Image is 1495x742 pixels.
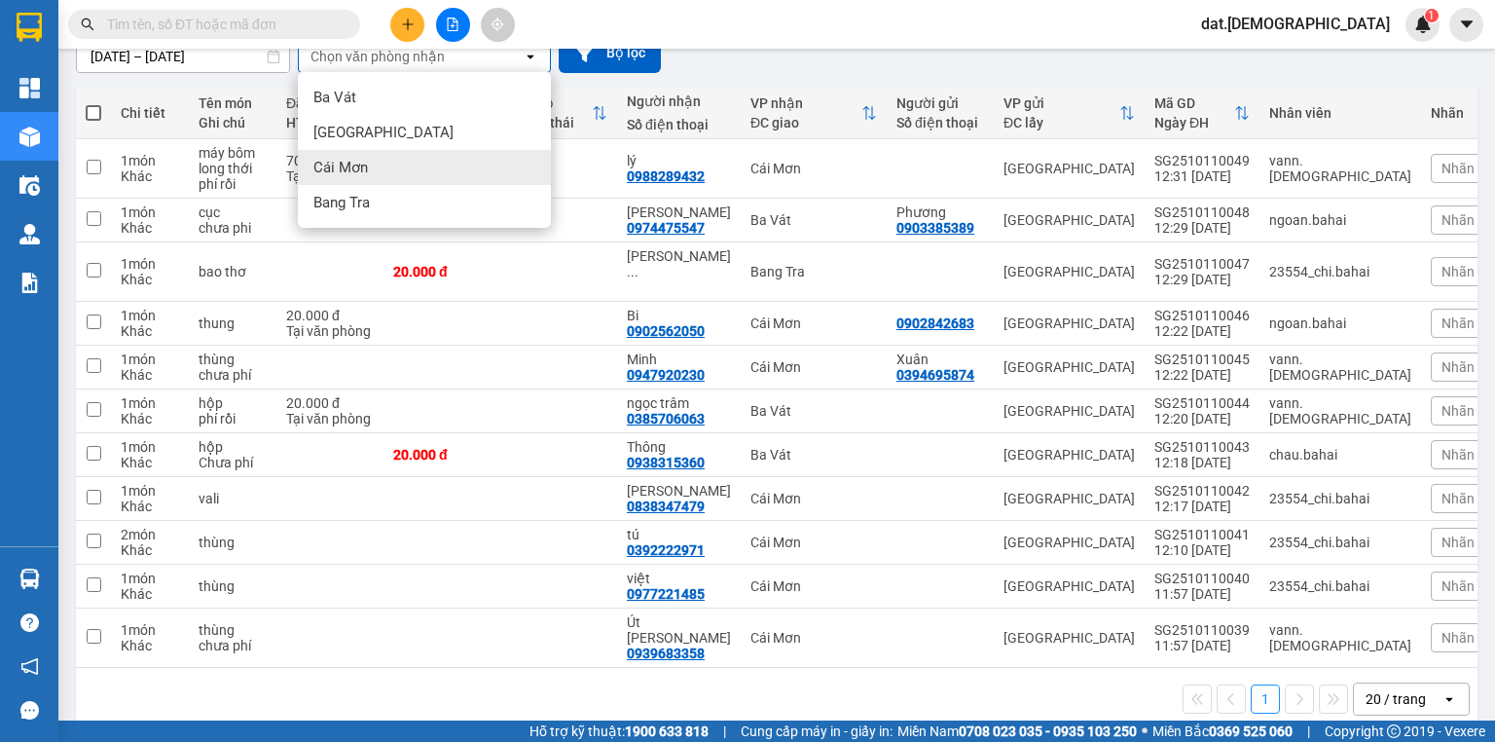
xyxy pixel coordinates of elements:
div: 11:57 [DATE] [1154,586,1250,602]
input: Tìm tên, số ĐT hoặc mã đơn [107,14,337,35]
th: Toggle SortBy [1145,88,1259,139]
div: ĐC giao [750,115,861,130]
span: aim [491,18,504,31]
div: 1 món [121,256,179,272]
div: 12:20 [DATE] [1154,411,1250,427]
button: Bộ lọc [559,33,661,73]
div: 20 / trang [1366,689,1426,709]
img: warehouse-icon [19,569,40,589]
div: 12:22 [DATE] [1154,323,1250,339]
div: Ngày ĐH [1154,115,1234,130]
div: [GEOGRAPHIC_DATA] [1003,264,1135,279]
div: 23554_chi.bahai [1269,535,1411,550]
span: dat.[DEMOGRAPHIC_DATA] [1185,12,1405,36]
div: Ba Vát [750,403,877,419]
span: Nhãn [1441,578,1475,594]
div: Khác [121,455,179,470]
div: lý [627,153,731,168]
span: copyright [1387,724,1401,738]
span: message [20,701,39,720]
div: VP gửi [1003,95,1119,111]
img: icon-new-feature [1414,16,1432,33]
span: Nhãn [1441,264,1475,279]
div: 1 món [121,439,179,455]
div: hộp [199,395,267,411]
div: 1 món [121,352,179,367]
div: Chi tiết [121,105,179,121]
div: [GEOGRAPHIC_DATA] [1003,447,1135,463]
div: 1 món [121,204,179,220]
div: 12:17 [DATE] [1154,499,1250,514]
div: Tại văn phòng [286,168,374,184]
div: Người nhận [627,93,731,109]
div: 12:29 [DATE] [1154,272,1250,287]
span: | [723,721,726,742]
div: [GEOGRAPHIC_DATA] [1003,315,1135,331]
div: thùng [199,622,267,638]
div: 0902842683 [896,315,974,331]
div: 0974475547 [627,220,705,236]
div: tú [627,527,731,542]
div: Thông [627,439,731,455]
div: chưa phi [199,220,267,236]
div: Hoàng Trung Chuyển [627,248,731,279]
div: chưa phí [199,638,267,653]
div: việt [627,571,731,586]
th: Toggle SortBy [994,88,1145,139]
div: [GEOGRAPHIC_DATA] [1003,359,1135,375]
span: search [81,18,94,31]
img: warehouse-icon [19,127,40,147]
div: Ba Vát [750,212,877,228]
div: SG2510110046 [1154,308,1250,323]
div: Thu hộ [510,95,592,111]
div: 1 món [121,395,179,411]
div: Cái Mơn [750,630,877,646]
div: 0947920230 [627,367,705,383]
div: [GEOGRAPHIC_DATA] [1003,212,1135,228]
div: 1 món [121,153,179,168]
div: chưa phí [199,367,267,383]
div: Trạng thái [510,115,592,130]
input: Select a date range. [77,41,289,72]
div: vali [199,491,267,506]
div: vann.bahai [1269,395,1411,427]
div: Xuân [896,352,984,367]
div: thùng [199,535,267,550]
div: Khác [121,542,179,558]
div: ĐC lấy [1003,115,1119,130]
img: warehouse-icon [19,175,40,196]
div: Cái Mơn [750,359,877,375]
div: Phương [896,204,984,220]
div: 12:18 [DATE] [1154,455,1250,470]
div: Khác [121,411,179,427]
div: Tên món [199,95,267,111]
span: caret-down [1458,16,1476,33]
div: Số điện thoại [896,115,984,130]
div: Bang Tra [750,264,877,279]
div: 23554_chi.bahai [1269,264,1411,279]
div: thùng [199,578,267,594]
div: Cái Mơn [750,578,877,594]
span: Nhãn [1441,447,1475,463]
th: Toggle SortBy [500,88,617,139]
span: Nhãn [1441,491,1475,506]
div: 0838347479 [627,499,705,514]
div: Khác [121,499,179,514]
div: 12:29 [DATE] [1154,220,1250,236]
button: 1 [1251,685,1280,714]
img: logo-vxr [17,13,42,42]
img: solution-icon [19,273,40,293]
div: 0977221485 [627,586,705,602]
th: Toggle SortBy [276,88,383,139]
svg: open [523,49,538,64]
div: vann.bahai [1269,622,1411,653]
div: Cái Mơn [750,491,877,506]
div: Khác [121,168,179,184]
span: Hỗ trợ kỹ thuật: [529,721,709,742]
svg: open [1441,691,1457,707]
span: Nhãn [1441,161,1475,176]
div: Khác [121,638,179,653]
div: SG2510110049 [1154,153,1250,168]
div: Mai Hương [627,204,731,220]
div: 0902562050 [627,323,705,339]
